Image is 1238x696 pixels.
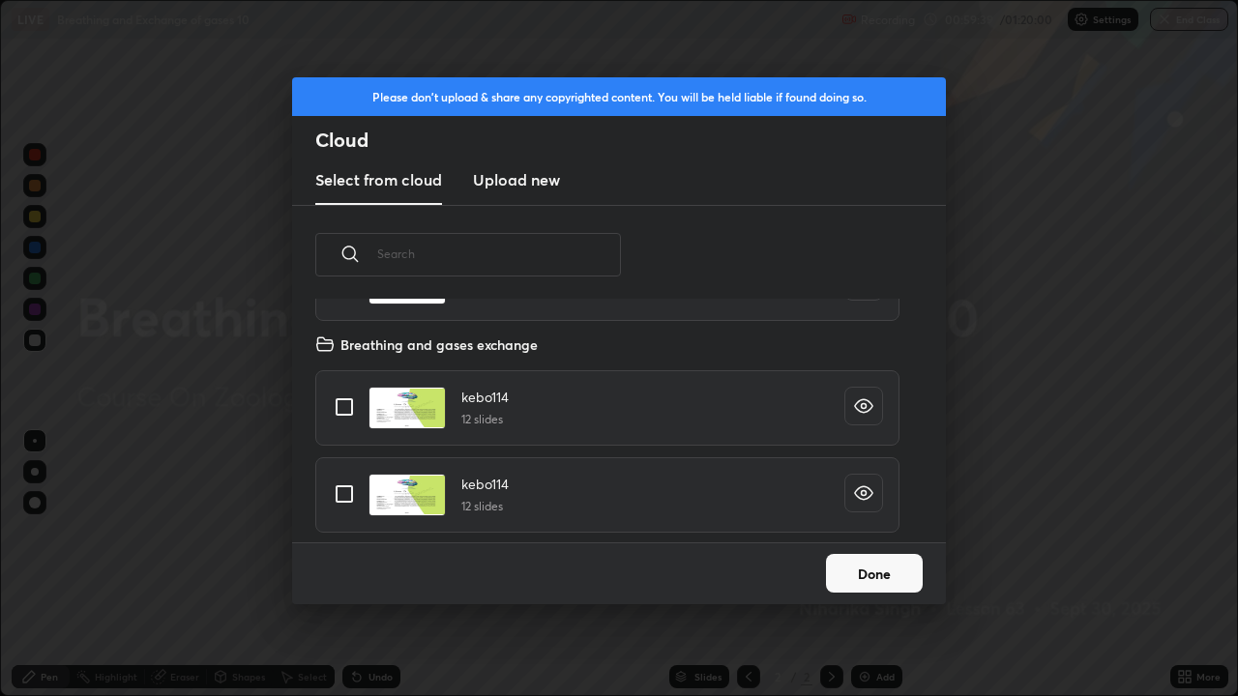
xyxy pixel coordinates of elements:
h4: Breathing and gases exchange [340,334,538,355]
img: 17235160466SDGZM.pdf [368,474,446,516]
h4: kebo114 [461,387,509,407]
div: Please don't upload & share any copyrighted content. You will be held liable if found doing so. [292,77,946,116]
h3: Select from cloud [315,168,442,191]
div: grid [292,299,923,542]
input: Search [377,213,621,295]
h5: 12 slides [461,411,509,428]
img: 172351576986NLQ9.pdf [368,262,446,304]
h3: Upload new [473,168,560,191]
img: 17235160466SDGZM.pdf [368,387,446,429]
button: Done [826,554,923,593]
h4: kebo114 [461,474,509,494]
h5: 5 slides [461,286,548,304]
h2: Cloud [315,128,946,153]
h5: 12 slides [461,498,509,515]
